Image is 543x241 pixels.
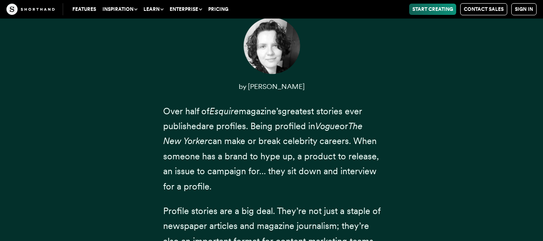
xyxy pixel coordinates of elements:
button: Inspiration [99,4,140,15]
a: Contact Sales [460,3,507,15]
a: Features [69,4,99,15]
a: Start Creating [409,4,456,15]
img: Picture of the author, Corinna Keefe [242,16,302,76]
span: Over half of magazine’s [163,106,282,116]
span: are profiles. Being profiled in or can make or break celebrity careers. When someone has a brand ... [163,121,379,192]
em: Esquire [209,106,239,116]
a: Pricing [205,4,232,15]
a: Sign in [511,3,537,15]
button: Learn [140,4,166,15]
span: by [PERSON_NAME] [239,82,305,91]
a: greatest stories ever published [163,106,362,131]
button: Enterprise [166,4,205,15]
em: Vogue [315,121,340,131]
img: The Craft [6,4,55,15]
em: The New Yorker [163,121,363,146]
